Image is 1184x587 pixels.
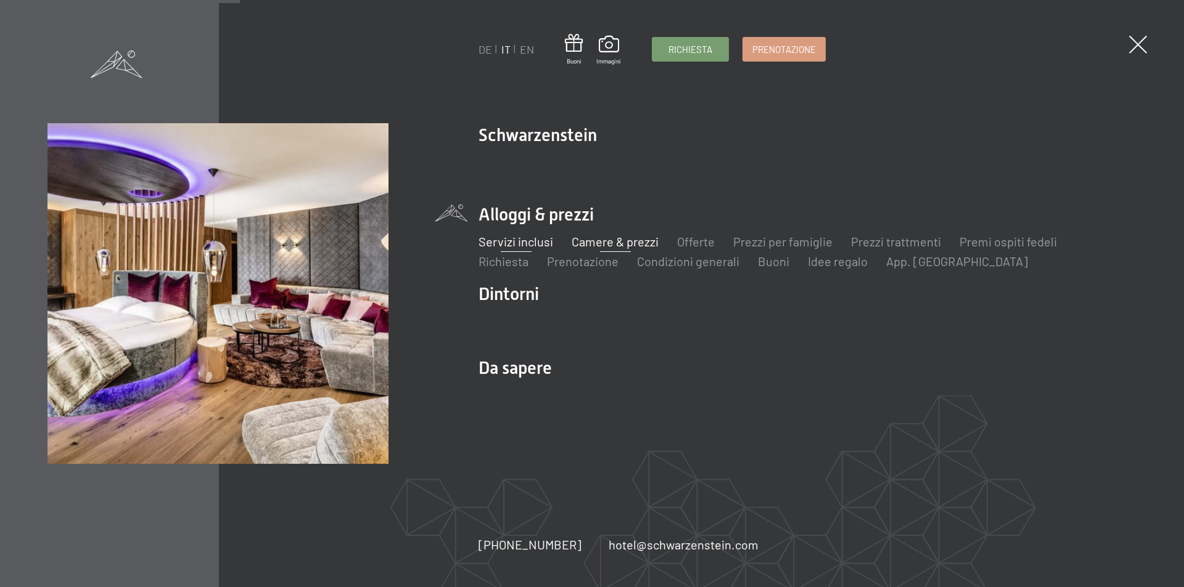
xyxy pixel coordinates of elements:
span: Richiesta [668,43,712,56]
a: Premi ospiti fedeli [960,234,1057,249]
span: Prenotazione [752,43,816,56]
a: Buoni [758,254,789,269]
a: IT [501,43,511,56]
a: EN [520,43,534,56]
a: Prenotazione [743,38,825,61]
a: Idee regalo [808,254,868,269]
a: Offerte [677,234,715,249]
a: Prezzi trattmenti [851,234,941,249]
a: Richiesta [652,38,728,61]
span: Buoni [565,57,583,65]
a: hotel@schwarzenstein.com [609,536,758,553]
a: Prenotazione [547,254,619,269]
a: Servizi inclusi [479,234,553,249]
a: [PHONE_NUMBER] [479,536,582,553]
span: Immagini [596,57,621,65]
a: DE [479,43,492,56]
a: Immagini [596,36,621,65]
a: Condizioni generali [637,254,739,269]
a: Prezzi per famiglie [733,234,832,249]
a: Richiesta [479,254,528,269]
span: [PHONE_NUMBER] [479,537,582,552]
a: App. [GEOGRAPHIC_DATA] [886,254,1028,269]
a: Buoni [565,34,583,65]
a: Camere & prezzi [572,234,659,249]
